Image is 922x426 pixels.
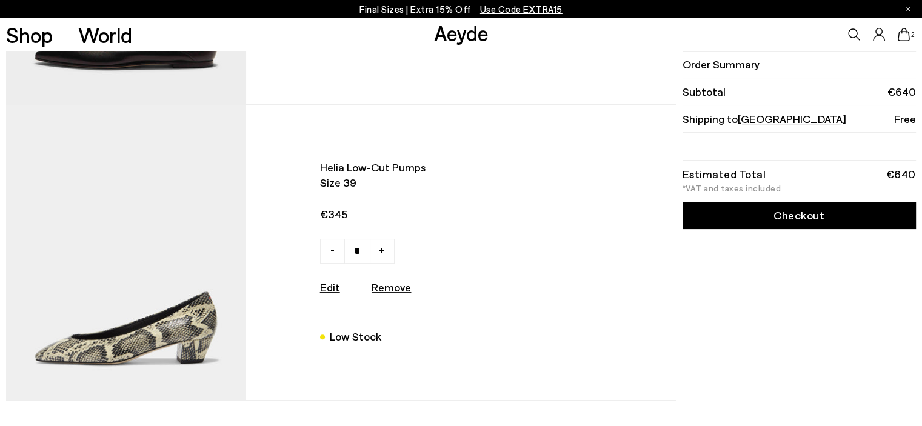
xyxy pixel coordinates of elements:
[480,4,563,15] span: Navigate to /collections/ss25-final-sizes
[898,28,910,41] a: 2
[320,175,581,190] span: Size 39
[320,239,345,264] a: -
[683,202,916,229] a: Checkout
[683,184,916,193] div: *VAT and taxes included
[379,242,385,257] span: +
[6,24,53,45] a: Shop
[434,20,489,45] a: Aeyde
[330,328,381,345] div: Low Stock
[320,207,581,222] span: €345
[359,2,563,17] p: Final Sizes | Extra 15% Off
[683,78,916,105] li: Subtotal
[330,242,335,257] span: -
[372,281,411,294] u: Remove
[894,111,916,127] span: Free
[320,281,340,294] a: Edit
[738,112,846,125] span: [GEOGRAPHIC_DATA]
[886,170,916,178] div: €640
[683,170,766,178] div: Estimated Total
[320,160,581,175] span: Helia low-cut pumps
[683,111,846,127] span: Shipping to
[78,24,132,45] a: World
[6,105,246,400] img: AEYDE_HELIASNAKEPRINTCALFLEATHERCREAMY_1_580x.jpg
[887,84,916,99] span: €640
[910,32,916,38] span: 2
[370,239,395,264] a: +
[683,51,916,78] li: Order Summary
